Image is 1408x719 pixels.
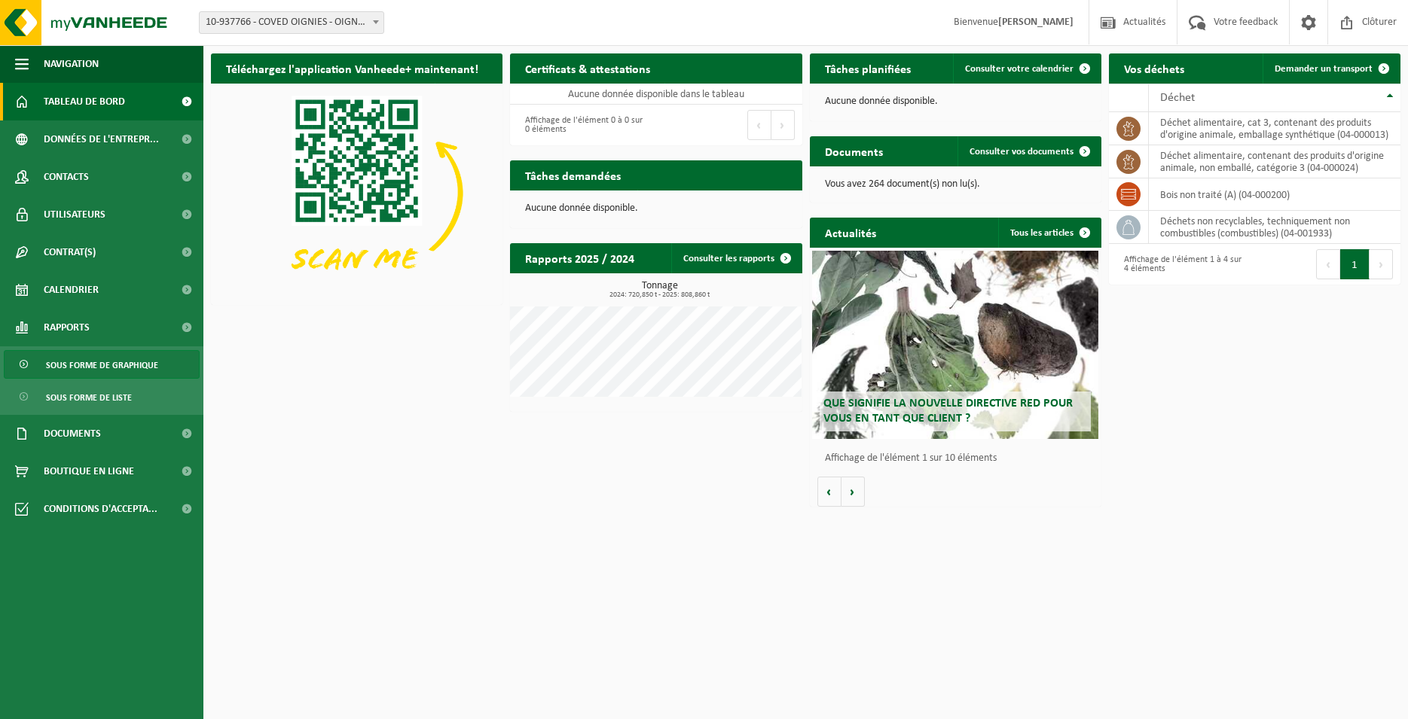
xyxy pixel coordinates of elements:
[1149,112,1400,145] td: déchet alimentaire, cat 3, contenant des produits d'origine animale, emballage synthétique (04-00...
[1340,249,1370,279] button: 1
[1316,249,1340,279] button: Previous
[44,83,125,120] span: Tableau de bord
[44,196,105,233] span: Utilisateurs
[4,382,200,411] a: Sous forme de liste
[44,271,99,309] span: Calendrier
[518,291,802,299] span: 2024: 720,850 t - 2025: 808,860 t
[1149,211,1400,244] td: déchets non recyclables, techniquement non combustibles (combustibles) (04-001933)
[747,110,771,140] button: Previous
[44,309,90,346] span: Rapports
[810,53,926,83] h2: Tâches planifiées
[44,452,134,490] span: Boutique en ligne
[817,477,841,507] button: Vorige
[812,251,1098,439] a: Que signifie la nouvelle directive RED pour vous en tant que client ?
[998,17,1074,28] strong: [PERSON_NAME]
[958,136,1100,166] a: Consulter vos documents
[1275,64,1373,74] span: Demander un transport
[841,477,865,507] button: Volgende
[823,398,1073,424] span: Que signifie la nouvelle directive RED pour vous en tant que client ?
[510,84,802,105] td: Aucune donnée disponible dans le tableau
[998,218,1100,248] a: Tous les articles
[970,147,1074,157] span: Consulter vos documents
[825,179,1086,190] p: Vous avez 264 document(s) non lu(s).
[1160,92,1195,104] span: Déchet
[1109,53,1199,83] h2: Vos déchets
[518,281,802,299] h3: Tonnage
[510,243,649,273] h2: Rapports 2025 / 2024
[1149,145,1400,178] td: déchet alimentaire, contenant des produits d'origine animale, non emballé, catégorie 3 (04-000024)
[1149,178,1400,211] td: bois non traité (A) (04-000200)
[211,53,493,83] h2: Téléchargez l'application Vanheede+ maintenant!
[953,53,1100,84] a: Consulter votre calendrier
[44,490,157,528] span: Conditions d'accepta...
[510,53,665,83] h2: Certificats & attestations
[44,158,89,196] span: Contacts
[518,108,649,142] div: Affichage de l'élément 0 à 0 sur 0 éléments
[1263,53,1399,84] a: Demander un transport
[46,383,132,412] span: Sous forme de liste
[1116,248,1248,281] div: Affichage de l'élément 1 à 4 sur 4 éléments
[965,64,1074,74] span: Consulter votre calendrier
[46,351,158,379] span: Sous forme de graphique
[810,136,898,166] h2: Documents
[44,415,101,452] span: Documents
[44,233,96,271] span: Contrat(s)
[771,110,795,140] button: Next
[825,96,1086,107] p: Aucune donnée disponible.
[510,160,636,190] h2: Tâches demandées
[4,350,200,379] a: Sous forme de graphique
[211,84,502,302] img: Download de VHEPlus App
[825,453,1094,464] p: Affichage de l'élément 1 sur 10 éléments
[671,243,801,273] a: Consulter les rapports
[199,11,384,34] span: 10-937766 - COVED OIGNIES - OIGNIES
[200,12,383,33] span: 10-937766 - COVED OIGNIES - OIGNIES
[44,120,159,158] span: Données de l'entrepr...
[1370,249,1393,279] button: Next
[810,218,891,247] h2: Actualités
[44,45,99,83] span: Navigation
[525,203,786,214] p: Aucune donnée disponible.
